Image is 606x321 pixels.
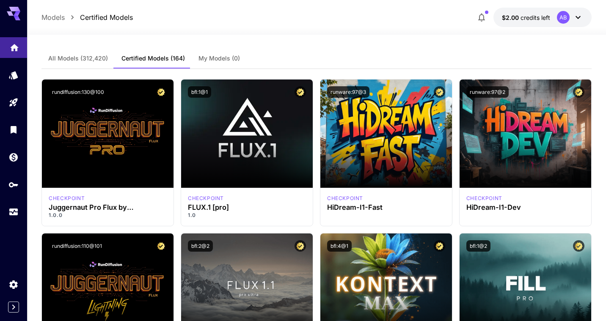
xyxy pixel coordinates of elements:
[327,195,363,202] p: checkpoint
[49,240,105,252] button: rundiffusion:110@101
[573,86,584,98] button: Certified Model – Vetted for best performance and includes a commercial license.
[80,12,133,22] a: Certified Models
[8,94,19,105] div: Playground
[188,203,306,211] h3: FLUX.1 [pro]
[8,67,19,78] div: Models
[188,211,306,219] p: 1.0
[48,55,108,62] span: All Models (312,420)
[198,55,240,62] span: My Models (0)
[8,279,19,290] div: Settings
[188,86,211,98] button: bfl:1@1
[327,195,363,202] div: HiDream Fast
[155,86,167,98] button: Certified Model – Vetted for best performance and includes a commercial license.
[502,13,550,22] div: $2.00
[466,203,584,211] h3: HiDream-I1-Dev
[41,12,65,22] a: Models
[49,211,167,219] p: 1.0.0
[188,240,213,252] button: bfl:2@2
[327,86,369,98] button: runware:97@3
[434,240,445,252] button: Certified Model – Vetted for best performance and includes a commercial license.
[8,179,19,190] div: API Keys
[493,8,592,27] button: $2.00AB
[49,195,85,202] p: checkpoint
[49,195,85,202] div: FLUX.1 D
[8,122,19,132] div: Library
[466,240,490,252] button: bfl:1@2
[9,40,19,50] div: Home
[466,86,509,98] button: runware:97@2
[466,195,502,202] div: HiDream Dev
[188,195,224,202] p: checkpoint
[434,86,445,98] button: Certified Model – Vetted for best performance and includes a commercial license.
[295,240,306,252] button: Certified Model – Vetted for best performance and includes a commercial license.
[49,203,167,211] h3: Juggernaut Pro Flux by RunDiffusion
[8,149,19,160] div: Wallet
[155,240,167,252] button: Certified Model – Vetted for best performance and includes a commercial license.
[295,86,306,98] button: Certified Model – Vetted for best performance and includes a commercial license.
[49,86,107,98] button: rundiffusion:130@100
[8,302,19,313] button: Expand sidebar
[8,204,19,214] div: Usage
[41,12,133,22] nav: breadcrumb
[327,240,352,252] button: bfl:4@1
[573,240,584,252] button: Certified Model – Vetted for best performance and includes a commercial license.
[188,195,224,202] div: fluxpro
[121,55,185,62] span: Certified Models (164)
[327,203,445,211] h3: HiDream-I1-Fast
[502,14,521,21] span: $2.00
[466,195,502,202] p: checkpoint
[557,11,570,24] div: AB
[521,14,550,21] span: credits left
